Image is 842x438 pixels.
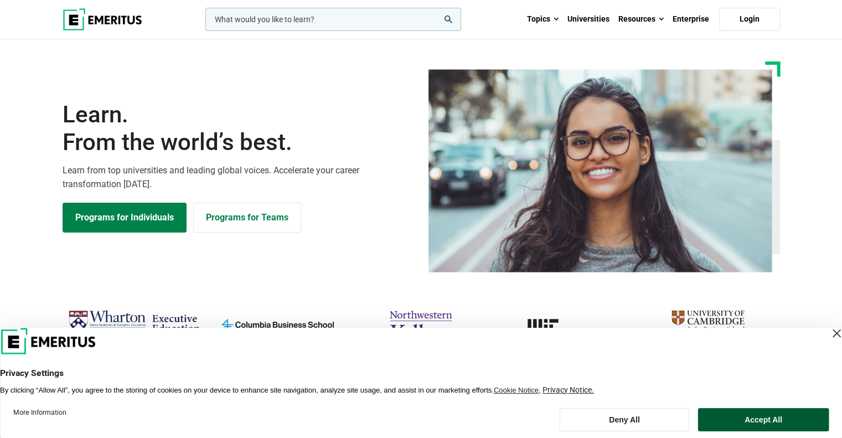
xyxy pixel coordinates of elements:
img: Learn from the world's best [428,69,772,272]
a: Explore Programs [63,203,187,233]
img: Wharton Executive Education [68,306,200,338]
a: Login [719,8,780,31]
p: Learn from top universities and leading global voices. Accelerate your career transformation [DATE]. [63,163,415,192]
img: columbia-business-school [211,306,344,349]
span: From the world’s best. [63,128,415,156]
h1: Learn. [63,101,415,157]
img: northwestern-kellogg [355,306,487,349]
input: woocommerce-product-search-field-0 [205,8,461,31]
img: cambridge-judge-business-school [642,306,774,349]
a: MIT-xPRO [498,306,631,349]
img: MIT xPRO [498,306,631,349]
a: Explore for Business [193,203,301,233]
